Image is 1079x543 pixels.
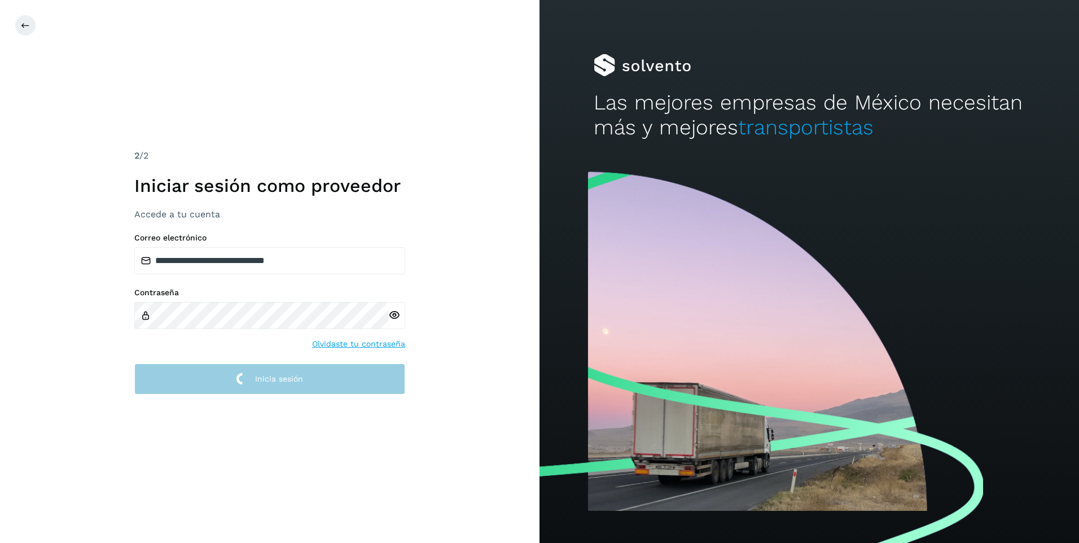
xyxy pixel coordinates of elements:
a: Olvidaste tu contraseña [312,338,405,350]
span: transportistas [738,115,874,139]
h1: Iniciar sesión como proveedor [134,175,405,196]
button: Inicia sesión [134,364,405,395]
h3: Accede a tu cuenta [134,209,405,220]
label: Correo electrónico [134,233,405,243]
span: Inicia sesión [255,375,303,383]
div: /2 [134,149,405,163]
span: 2 [134,150,139,161]
label: Contraseña [134,288,405,297]
h2: Las mejores empresas de México necesitan más y mejores [594,90,1025,141]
